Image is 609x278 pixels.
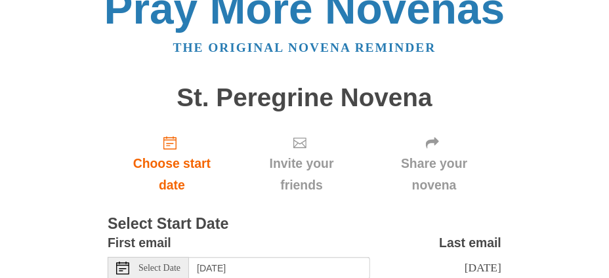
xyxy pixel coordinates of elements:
[173,41,436,54] a: The original novena reminder
[108,232,171,254] label: First email
[249,153,354,196] span: Invite your friends
[380,153,488,196] span: Share your novena
[236,125,367,203] div: Click "Next" to confirm your start date first.
[108,125,236,203] a: Choose start date
[465,261,501,274] span: [DATE]
[439,232,501,254] label: Last email
[121,153,223,196] span: Choose start date
[108,216,501,233] h3: Select Start Date
[367,125,501,203] div: Click "Next" to confirm your start date first.
[108,84,501,112] h1: St. Peregrine Novena
[138,264,180,273] span: Select Date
